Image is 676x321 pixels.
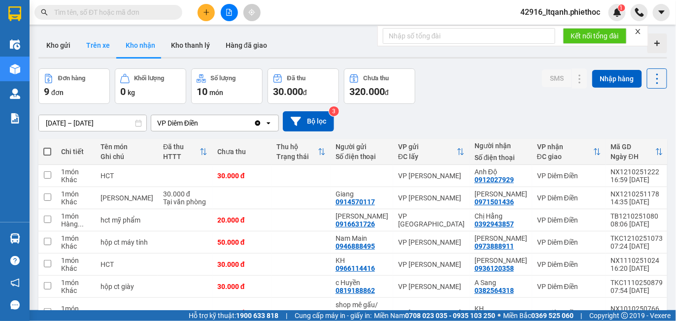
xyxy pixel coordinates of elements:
button: Nhập hàng [592,70,642,88]
div: ĐC lấy [398,153,457,160]
button: Kho gửi [38,33,78,57]
div: VP Diêm Điền [537,283,601,290]
div: 1 món [61,190,91,198]
span: 320.000 [349,86,385,97]
div: HCT [101,260,153,268]
div: 1 món [61,168,91,176]
span: món [209,89,223,96]
div: Tại văn phòng [163,198,207,206]
div: Đã thu [287,75,305,82]
div: VP gửi [398,143,457,151]
span: 9 [44,86,49,97]
div: VP Diêm Điền [537,309,601,317]
span: Cung cấp máy in - giấy in: [295,310,372,321]
button: Đơn hàng9đơn [38,68,110,104]
div: TKC1110250879 [611,279,663,287]
div: 16:20 [DATE] [611,264,663,272]
div: Tên món [101,143,153,151]
input: Nhập số tổng đài [383,28,555,44]
div: VP [PERSON_NAME] [398,194,465,202]
span: Kết nối tổng đài [571,31,619,41]
th: Toggle SortBy [606,139,668,165]
button: plus [198,4,215,21]
div: 14:35 [DATE] [611,198,663,206]
div: 07:24 [DATE] [611,242,663,250]
div: VP Diêm Điền [157,118,198,128]
input: Selected VP Diêm Điền. [199,118,200,128]
span: Miền Nam [374,310,495,321]
div: 30.000 đ [217,309,267,317]
div: Số điện thoại [474,154,527,161]
span: file-add [226,9,233,16]
div: Khác [61,287,91,294]
button: file-add [221,4,238,21]
span: copyright [621,312,628,319]
div: shop mê gấu/ 0914866683 [336,301,388,317]
div: Khác [61,176,91,184]
input: Tìm tên, số ĐT hoặc mã đơn [54,7,170,18]
button: Đã thu30.000đ [268,68,339,104]
div: VP Diêm Điền [537,260,601,268]
div: 1 món [61,257,91,264]
th: Toggle SortBy [158,139,212,165]
div: 08:06 [DATE] [611,220,663,228]
div: ĐC giao [537,153,593,160]
span: question-circle [10,256,20,265]
div: hộp ct máy tính [101,238,153,246]
div: 0971501436 [474,198,514,206]
span: ... [78,220,84,228]
button: Trên xe [78,33,118,57]
th: Toggle SortBy [532,139,606,165]
div: Người gửi [336,143,388,151]
div: Khác [61,198,91,206]
svg: open [265,119,272,127]
button: Chưa thu320.000đ [344,68,415,104]
div: 0914570117 [336,198,375,206]
span: notification [10,278,20,288]
button: Bộ lọc [283,111,334,131]
strong: 0369 525 060 [531,312,574,320]
div: 1 món [61,234,91,242]
div: Khối lượng [135,75,165,82]
span: | [581,310,582,321]
div: Ghi chú [101,153,153,160]
div: VP nhận [537,143,593,151]
div: Số điện thoại [336,153,388,160]
th: Toggle SortBy [393,139,470,165]
th: Toggle SortBy [271,139,331,165]
div: HCT [101,172,153,180]
button: caret-down [653,4,670,21]
span: message [10,300,20,310]
div: Hải Anh [474,234,527,242]
div: 30.000 đ [217,283,267,290]
div: Trạng thái [276,153,318,160]
div: Đỗ Thế Ca [474,257,527,264]
div: NX1110251024 [611,257,663,264]
div: c Huyền [336,279,388,287]
div: hct mỹ phẩm [101,216,153,224]
div: VP [PERSON_NAME] [398,260,465,268]
button: SMS [542,69,572,87]
div: 50.000 đ [217,238,267,246]
span: 10 [197,86,207,97]
button: Số lượng10món [191,68,263,104]
div: Anh Trung [336,212,388,220]
div: Anh Độ [474,168,527,176]
div: NX1010250766 [611,305,663,313]
span: caret-down [657,8,666,17]
div: Khác [61,242,91,250]
div: VP [PERSON_NAME] [398,283,465,290]
div: HCT [101,309,153,317]
img: warehouse-icon [10,233,20,244]
div: VP Diêm Điền [537,216,601,224]
div: 0973888911 [474,242,514,250]
div: 07:54 [DATE] [611,287,663,294]
span: | [286,310,287,321]
div: Giang [336,190,388,198]
div: 0382564318 [474,287,514,294]
div: anh Nghĩa [474,190,527,198]
div: VP Diêm Điền [537,238,601,246]
div: KH [474,305,527,313]
div: Ngày ĐH [611,153,655,160]
span: Miền Bắc [503,310,574,321]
